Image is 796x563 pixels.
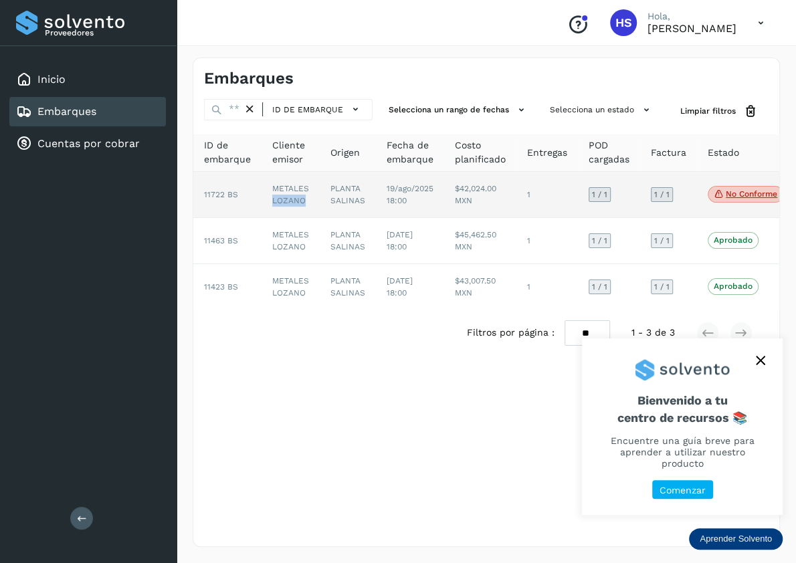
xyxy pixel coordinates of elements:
p: Proveedores [45,28,161,37]
span: 1 / 1 [592,237,607,245]
span: POD cargadas [589,138,629,166]
p: Hola, [648,11,736,22]
span: Origen [330,146,360,160]
span: 1 / 1 [654,237,670,245]
td: $43,007.50 MXN [444,264,516,310]
a: Cuentas por cobrar [37,137,140,150]
span: 11722 BS [204,190,238,199]
span: Estado [708,146,739,160]
div: Aprender Solvento [582,338,783,515]
td: PLANTA SALINAS [320,218,376,264]
button: Selecciona un estado [544,99,659,121]
td: METALES LOZANO [262,264,320,310]
td: 1 [516,264,578,310]
span: Bienvenido a tu [598,393,767,425]
h4: Embarques [204,69,294,88]
span: 1 - 3 de 3 [631,326,675,340]
p: Aprender Solvento [700,534,772,544]
p: Aprobado [714,281,753,291]
span: Cliente emisor [272,138,309,166]
td: PLANTA SALINAS [320,172,376,218]
p: Hermilo Salazar Rodriguez [648,22,736,35]
span: 1 / 1 [654,191,670,199]
span: 1 / 1 [654,283,670,291]
span: Entregas [527,146,567,160]
span: Limpiar filtros [680,105,736,117]
td: PLANTA SALINAS [320,264,376,310]
span: ID de embarque [204,138,251,166]
span: Fecha de embarque [387,138,433,166]
span: Costo planificado [455,138,506,166]
button: close, [751,350,771,370]
span: 11463 BS [204,236,238,245]
div: Embarques [9,97,166,126]
a: Inicio [37,73,66,86]
td: 1 [516,172,578,218]
span: 1 / 1 [592,191,607,199]
div: Cuentas por cobrar [9,129,166,158]
div: Inicio [9,65,166,94]
span: 1 / 1 [592,283,607,291]
button: ID de embarque [268,100,367,119]
p: Encuentre una guía breve para aprender a utilizar nuestro producto [598,435,767,469]
span: 19/ago/2025 18:00 [387,184,433,205]
td: $45,462.50 MXN [444,218,516,264]
span: [DATE] 18:00 [387,276,413,298]
td: $42,024.00 MXN [444,172,516,218]
a: Embarques [37,105,96,118]
span: Factura [651,146,686,160]
span: Filtros por página : [466,326,554,340]
div: Aprender Solvento [689,528,783,550]
p: No conforme [726,189,777,199]
span: ID de embarque [272,104,343,116]
td: METALES LOZANO [262,172,320,218]
p: Comenzar [660,485,706,496]
td: METALES LOZANO [262,218,320,264]
p: Aprobado [714,235,753,245]
p: centro de recursos 📚 [598,411,767,425]
button: Limpiar filtros [670,99,769,124]
span: 11423 BS [204,282,238,292]
td: 1 [516,218,578,264]
button: Selecciona un rango de fechas [383,99,534,121]
span: [DATE] 18:00 [387,230,413,251]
